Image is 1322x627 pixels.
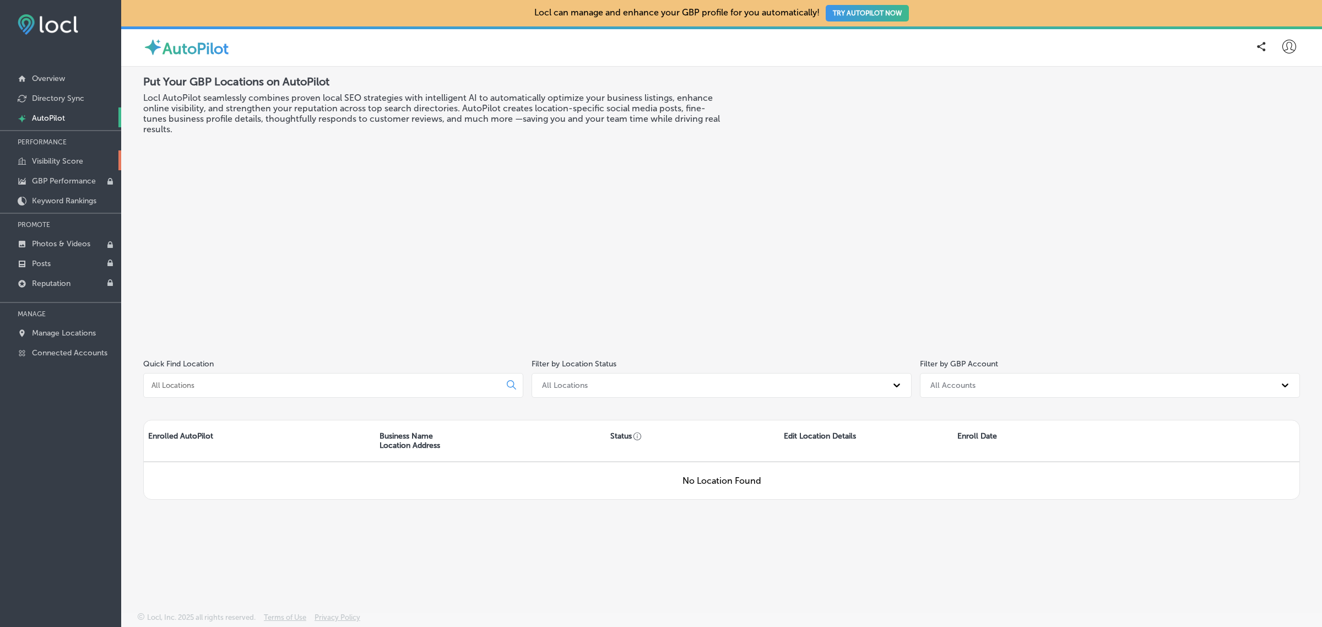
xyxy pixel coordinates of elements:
[143,37,162,57] img: autopilot-icon
[32,328,96,338] p: Manage Locations
[542,381,588,390] div: All Locations
[32,239,90,248] p: Photos & Videos
[32,156,83,166] p: Visibility Score
[143,93,722,134] h3: Locl AutoPilot seamlessly combines proven local SEO strategies with intelligent AI to automatical...
[779,420,953,461] div: Edit Location Details
[32,259,51,268] p: Posts
[144,420,375,461] div: Enrolled AutoPilot
[32,196,96,206] p: Keyword Rankings
[144,462,1299,499] div: No Location Found
[532,359,616,369] label: Filter by Location Status
[32,348,107,358] p: Connected Accounts
[32,113,65,123] p: AutoPilot
[18,14,78,35] img: fda3e92497d09a02dc62c9cd864e3231.png
[32,176,96,186] p: GBP Performance
[606,420,779,461] div: Status
[826,5,909,21] button: TRY AUTOPILOT NOW
[837,75,1300,335] iframe: Locl: AutoPilot Overview
[375,420,606,461] div: Business Name Location Address
[264,613,306,627] a: Terms of Use
[315,613,360,627] a: Privacy Policy
[150,380,498,390] input: All Locations
[32,94,84,103] p: Directory Sync
[930,381,976,390] div: All Accounts
[32,279,71,288] p: Reputation
[920,359,998,369] label: Filter by GBP Account
[147,613,256,621] p: Locl, Inc. 2025 all rights reserved.
[143,75,722,88] h2: Put Your GBP Locations on AutoPilot
[953,420,1126,461] div: Enroll Date
[162,40,229,58] label: AutoPilot
[143,359,214,369] label: Quick Find Location
[32,74,65,83] p: Overview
